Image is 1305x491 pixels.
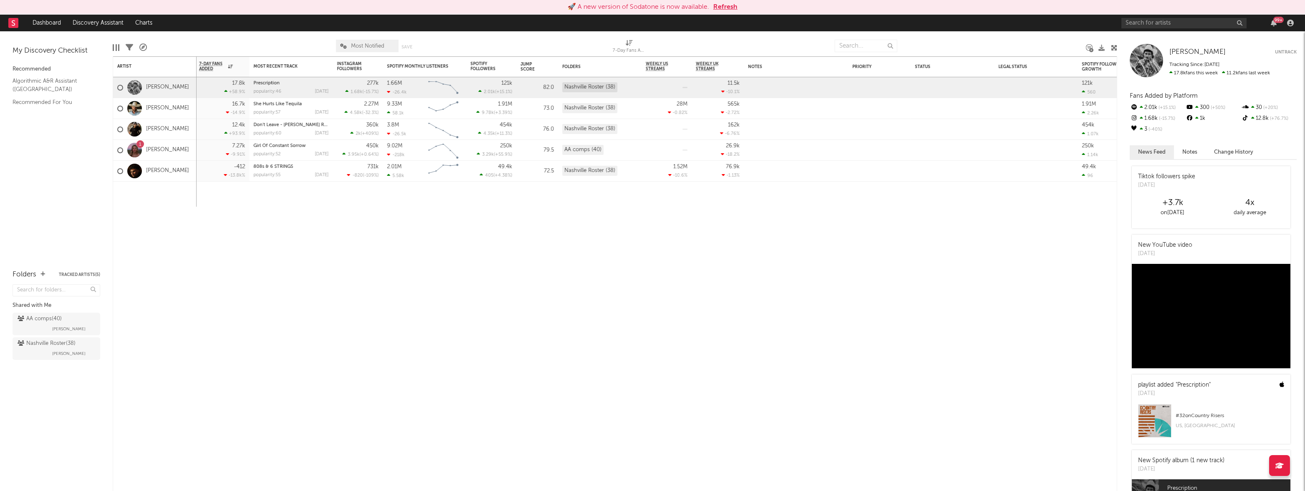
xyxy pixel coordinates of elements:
[253,123,328,127] div: Don't Leave - Jolene Remix
[387,164,401,170] div: 2.01M
[52,349,86,359] span: [PERSON_NAME]
[424,140,462,161] svg: Chart title
[500,143,512,149] div: 250k
[253,165,328,169] div: 808s & 6 STRINGS
[315,110,328,115] div: [DATE]
[1132,404,1290,444] a: #32onCountry RisersUS, [GEOGRAPHIC_DATA]
[315,152,328,157] div: [DATE]
[126,35,133,60] div: Filters
[476,110,512,115] div: ( )
[253,110,280,115] div: popularity: 57
[253,81,328,86] div: Prescription
[568,2,709,12] div: 🚀 A new version of Sodatone is now available.
[232,81,245,86] div: 17.8k
[1174,145,1206,159] button: Notes
[520,166,554,176] div: 72.5
[350,111,362,115] span: 4.58k
[363,111,377,115] span: -32.3 %
[366,143,379,149] div: 450k
[364,101,379,107] div: 2.27M
[253,102,302,106] a: She Hurts Like Tequila
[1138,390,1211,398] div: [DATE]
[59,273,100,277] button: Tracked Artists(5)
[1209,106,1225,110] span: +50 %
[520,62,541,72] div: Jump Score
[139,35,147,60] div: A&R Pipeline
[1185,113,1241,124] div: 1k
[367,164,379,170] div: 731k
[387,152,404,157] div: -218k
[478,131,512,136] div: ( )
[253,131,281,136] div: popularity: 60
[361,152,377,157] span: +0.64 %
[520,104,554,114] div: 73.0
[253,81,280,86] a: Prescription
[1138,181,1195,190] div: [DATE]
[748,64,831,69] div: Notes
[562,124,617,134] div: Nashville Roster (38)
[998,64,1053,69] div: Legal Status
[27,15,67,31] a: Dashboard
[721,89,740,94] div: -10.1 %
[713,2,737,12] button: Refresh
[387,143,402,149] div: 9.02M
[562,64,625,69] div: Folders
[356,132,361,136] span: 2k
[646,61,675,71] span: Weekly US Streams
[146,105,189,112] a: [PERSON_NAME]
[129,15,158,31] a: Charts
[1211,208,1288,218] div: daily average
[1130,93,1198,99] span: Fans Added by Platform
[721,152,740,157] div: -18.2 %
[342,152,379,157] div: ( )
[113,35,119,60] div: Edit Columns
[387,64,449,69] div: Spotify Monthly Listeners
[1176,382,1211,388] a: "Prescription"
[1206,145,1262,159] button: Change History
[562,145,603,155] div: AA comps (40)
[351,90,362,94] span: 1.68k
[253,173,280,177] div: popularity: 55
[67,15,129,31] a: Discovery Assistant
[613,46,646,56] div: 7-Day Fans Added (7-Day Fans Added)
[727,81,740,86] div: 11.5k
[721,110,740,115] div: -2.72 %
[1169,71,1270,76] span: 11.2k fans last week
[1169,48,1226,56] a: [PERSON_NAME]
[1269,116,1288,121] span: +76.7 %
[424,161,462,182] svg: Chart title
[1176,411,1284,421] div: # 32 on Country Risers
[520,83,554,93] div: 82.0
[232,143,245,149] div: 7.27k
[224,131,245,136] div: +93.9 %
[1134,198,1211,208] div: +3.7k
[1130,113,1185,124] div: 1.68k
[727,101,740,107] div: 565k
[482,111,494,115] span: 9.78k
[520,124,554,134] div: 76.0
[562,103,617,113] div: Nashville Roster (38)
[1157,106,1176,110] span: +15.1 %
[424,77,462,98] svg: Chart title
[496,90,511,94] span: +15.1 %
[1138,381,1211,390] div: playlist added
[315,131,328,136] div: [DATE]
[1138,250,1192,258] div: [DATE]
[347,172,379,178] div: ( )
[1241,102,1297,113] div: 30
[1138,241,1192,250] div: New YouTube video
[363,90,377,94] span: -15.7 %
[728,122,740,128] div: 162k
[495,152,511,157] span: +55.9 %
[387,173,404,178] div: 5.58k
[146,84,189,91] a: [PERSON_NAME]
[1273,17,1284,23] div: 99 +
[1082,110,1099,116] div: 2.26k
[13,284,100,296] input: Search for folders...
[1082,89,1095,95] div: 560
[366,122,379,128] div: 360k
[1138,465,1224,473] div: [DATE]
[1176,421,1284,431] div: US, [GEOGRAPHIC_DATA]
[484,90,495,94] span: 2.01k
[253,89,281,94] div: popularity: 46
